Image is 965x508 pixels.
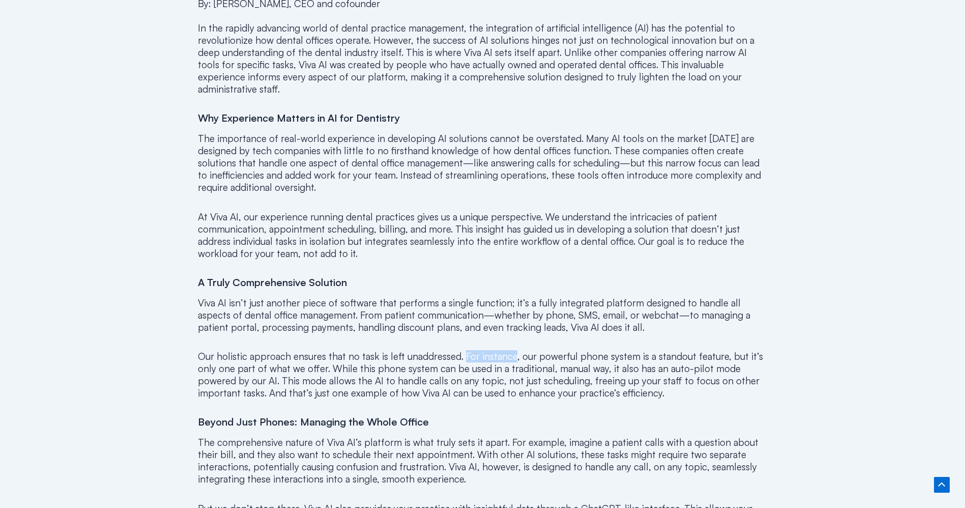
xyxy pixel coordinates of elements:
p: The importance of real-world experience in developing AI solutions cannot be overstated. Many AI ... [198,132,768,193]
p: At Viva AI, our experience running dental practices gives us a unique perspective. We understand ... [198,211,768,260]
h4: A Truly Comprehensive Solution [198,276,768,289]
p: Our holistic approach ensures that no task is left unaddressed. For instance, our powerful phone ... [198,350,768,399]
p: The comprehensive nature of Viva AI’s platform is what truly sets it apart. For example, imagine ... [198,436,768,485]
p: Viva AI isn’t just another piece of software that performs a single function; it’s a fully integr... [198,297,768,333]
h4: Why Experience Matters in AI for Dentistry [198,112,768,124]
h4: Beyond Just Phones: Managing the Whole Office [198,416,768,428]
